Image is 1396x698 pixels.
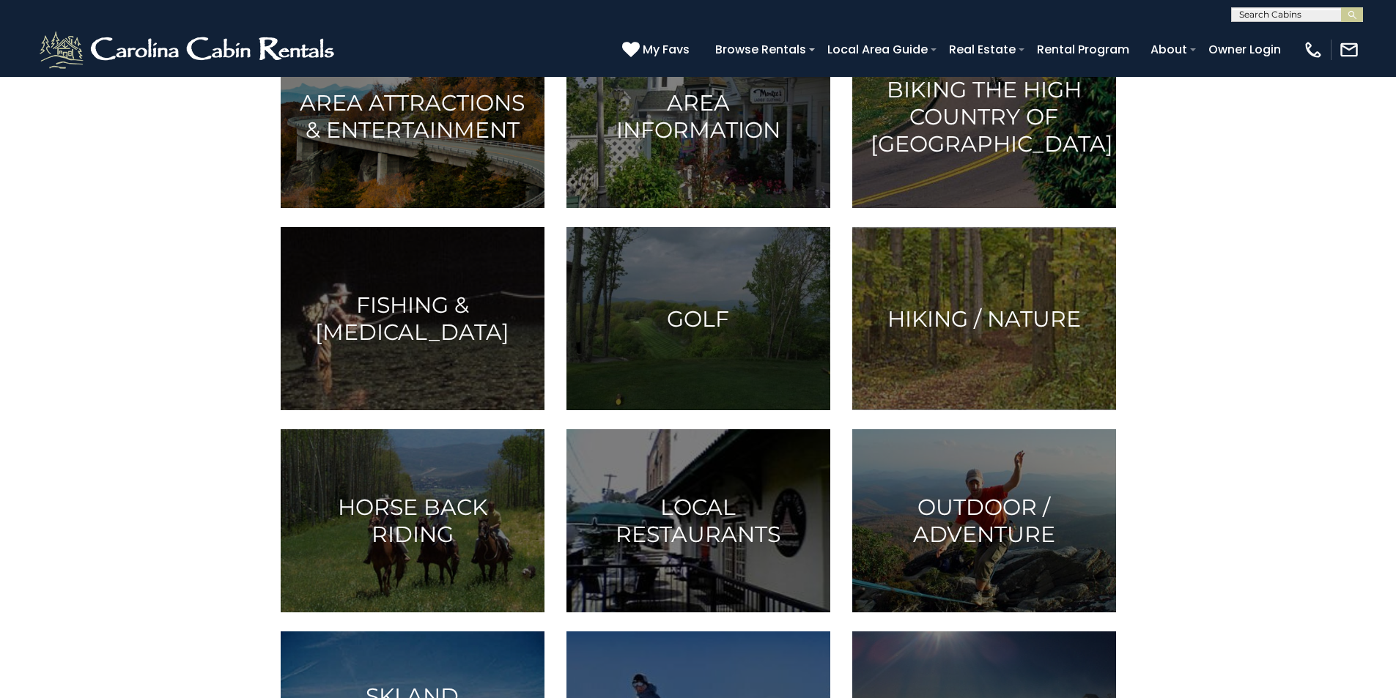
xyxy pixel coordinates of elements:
[1030,37,1137,62] a: Rental Program
[585,494,812,548] h3: Local Restaurants
[37,28,341,72] img: White-1-2.png
[871,305,1098,333] h3: Hiking / Nature
[299,292,526,346] h3: Fishing & [MEDICAL_DATA]
[643,40,690,59] span: My Favs
[852,227,1116,410] a: Hiking / Nature
[852,25,1116,208] a: Biking the High Country of [GEOGRAPHIC_DATA]
[1143,37,1194,62] a: About
[566,227,830,410] a: Golf
[1201,37,1288,62] a: Owner Login
[585,89,812,144] h3: Area Information
[299,89,526,144] h3: Area Attractions & Entertainment
[871,76,1098,157] h3: Biking the High Country of [GEOGRAPHIC_DATA]
[281,429,544,612] a: Horse Back Riding
[585,305,812,333] h3: Golf
[871,494,1098,548] h3: Outdoor / Adventure
[942,37,1023,62] a: Real Estate
[708,37,813,62] a: Browse Rentals
[820,37,935,62] a: Local Area Guide
[299,494,526,548] h3: Horse Back Riding
[1303,40,1323,60] img: phone-regular-white.png
[281,227,544,410] a: Fishing & [MEDICAL_DATA]
[852,429,1116,612] a: Outdoor / Adventure
[566,25,830,208] a: Area Information
[281,25,544,208] a: Area Attractions & Entertainment
[566,429,830,612] a: Local Restaurants
[1339,40,1359,60] img: mail-regular-white.png
[622,40,693,59] a: My Favs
